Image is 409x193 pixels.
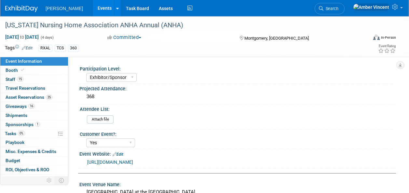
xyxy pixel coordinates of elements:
span: Giveaways [6,104,35,109]
a: Staff15 [0,75,68,84]
a: Edit [22,46,33,50]
a: Edit [113,152,123,157]
a: Search [315,3,345,14]
span: [DATE] [DATE] [5,34,39,40]
div: Participation Level: [80,64,393,72]
td: Tags [5,45,33,52]
div: [US_STATE] Nursing Home Association ANHA Annual (ANHA) [3,19,362,31]
div: Event Rating [378,45,396,48]
span: Sponsorships [6,122,40,127]
div: TCS [55,45,66,52]
span: ROI, Objectives & ROO [6,167,49,172]
div: RXAL [38,45,52,52]
a: Travel Reservations [0,84,68,93]
span: [PERSON_NAME] [46,6,83,11]
img: Amber Vincent [353,4,389,11]
a: Event Information [0,57,68,66]
span: Travel Reservations [6,85,45,91]
span: Staff [6,77,23,82]
td: Personalize Event Tab Strip [44,176,55,185]
span: Attachments [6,176,38,181]
span: 16 [28,104,35,109]
span: Playbook [6,140,24,145]
span: Booth [6,68,25,73]
span: (4 days) [40,35,54,40]
a: [URL][DOMAIN_NAME] [87,160,133,165]
div: Projected Attendance: [79,84,396,92]
a: Budget [0,156,68,165]
div: Event Venue Name: [79,180,396,188]
div: Customer Event?: [80,129,393,137]
span: Search [323,6,338,11]
span: Montgomery, [GEOGRAPHIC_DATA] [244,36,309,41]
i: Booth reservation complete [21,68,24,72]
span: Event Information [6,58,42,64]
span: Shipments [6,113,27,118]
span: 1 [35,122,40,127]
button: Committed [105,34,144,41]
img: Format-Inperson.png [373,35,380,40]
span: 15 [17,77,23,82]
a: Shipments [0,111,68,120]
a: Attachments5 [0,174,68,183]
div: Event Website: [79,149,396,158]
div: In-Person [381,35,396,40]
div: Attendee List: [80,104,393,112]
a: Booth [0,66,68,75]
span: 5 [33,176,38,181]
a: Giveaways16 [0,102,68,111]
span: Misc. Expenses & Credits [6,149,56,154]
a: Playbook [0,138,68,147]
span: Tasks [5,131,25,136]
span: Asset Reservations [6,95,52,100]
a: ROI, Objectives & ROO [0,165,68,174]
td: Toggle Event Tabs [55,176,68,185]
span: Budget [6,158,20,163]
div: Event Format [339,34,396,44]
div: 368 [84,92,391,102]
a: Tasks0% [0,129,68,138]
span: 0% [18,131,25,136]
div: 360 [68,45,79,52]
img: ExhibitDay [5,6,38,12]
span: 35 [46,95,52,100]
a: Misc. Expenses & Credits [0,147,68,156]
a: Asset Reservations35 [0,93,68,102]
span: to [19,34,25,40]
a: Sponsorships1 [0,120,68,129]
